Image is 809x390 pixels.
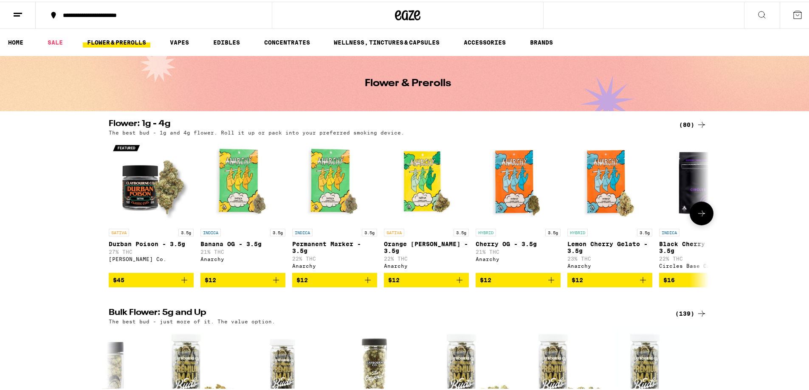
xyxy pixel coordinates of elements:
[384,254,469,260] p: 22% THC
[200,227,221,235] p: INDICA
[200,138,285,271] a: Open page for Banana OG - 3.5g from Anarchy
[567,254,652,260] p: 23% THC
[109,239,194,246] p: Durban Poison - 3.5g
[659,138,744,223] img: Circles Base Camp - Black Cherry Gelato - 3.5g
[659,254,744,260] p: 22% THC
[200,247,285,253] p: 21% THC
[572,275,583,282] span: $12
[109,255,194,260] div: [PERSON_NAME] Co.
[292,239,377,253] p: Permanent Marker - 3.5g
[384,239,469,253] p: Orange [PERSON_NAME] - 3.5g
[200,239,285,246] p: Banana OG - 3.5g
[476,227,496,235] p: HYBRID
[476,247,561,253] p: 21% THC
[476,239,561,246] p: Cherry OG - 3.5g
[200,138,285,223] img: Anarchy - Banana OG - 3.5g
[260,36,314,46] a: CONCENTRATES
[109,138,194,223] img: Claybourne Co. - Durban Poison - 3.5g
[659,261,744,267] div: Circles Base Camp
[384,227,404,235] p: SATIVA
[178,227,194,235] p: 3.5g
[659,239,744,253] p: Black Cherry Gelato - 3.5g
[109,271,194,286] button: Add to bag
[679,118,707,128] a: (80)
[454,227,469,235] p: 3.5g
[384,138,469,271] a: Open page for Orange Runtz - 3.5g from Anarchy
[388,275,400,282] span: $12
[480,275,491,282] span: $12
[526,36,557,46] button: BRANDS
[109,247,194,253] p: 27% THC
[83,36,150,46] a: FLOWER & PREROLLS
[476,138,561,271] a: Open page for Cherry OG - 3.5g from Anarchy
[567,227,588,235] p: HYBRID
[292,138,377,223] img: Anarchy - Permanent Marker - 3.5g
[330,36,444,46] a: WELLNESS, TINCTURES & CAPSULES
[459,36,510,46] a: ACCESSORIES
[292,261,377,267] div: Anarchy
[4,36,28,46] a: HOME
[43,36,67,46] a: SALE
[659,271,744,286] button: Add to bag
[205,275,216,282] span: $12
[567,239,652,253] p: Lemon Cherry Gelato - 3.5g
[292,227,313,235] p: INDICA
[270,227,285,235] p: 3.5g
[292,271,377,286] button: Add to bag
[567,138,652,271] a: Open page for Lemon Cherry Gelato - 3.5g from Anarchy
[109,227,129,235] p: SATIVA
[476,255,561,260] div: Anarchy
[659,227,679,235] p: INDICA
[209,36,244,46] a: EDIBLES
[545,227,561,235] p: 3.5g
[292,254,377,260] p: 22% THC
[476,138,561,223] img: Anarchy - Cherry OG - 3.5g
[109,138,194,271] a: Open page for Durban Poison - 3.5g from Claybourne Co.
[675,307,707,317] a: (139)
[384,138,469,223] img: Anarchy - Orange Runtz - 3.5g
[200,271,285,286] button: Add to bag
[637,227,652,235] p: 3.5g
[365,77,451,87] h1: Flower & Prerolls
[476,271,561,286] button: Add to bag
[567,261,652,267] div: Anarchy
[362,227,377,235] p: 3.5g
[109,128,404,134] p: The best bud - 1g and 4g flower. Roll it up or pack into your preferred smoking device.
[200,255,285,260] div: Anarchy
[109,317,275,323] p: The best bud - just more of it. The value option.
[384,271,469,286] button: Add to bag
[166,36,193,46] a: VAPES
[292,138,377,271] a: Open page for Permanent Marker - 3.5g from Anarchy
[113,275,124,282] span: $45
[296,275,308,282] span: $12
[109,307,665,317] h2: Bulk Flower: 5g and Up
[567,138,652,223] img: Anarchy - Lemon Cherry Gelato - 3.5g
[567,271,652,286] button: Add to bag
[663,275,675,282] span: $16
[109,118,665,128] h2: Flower: 1g - 4g
[659,138,744,271] a: Open page for Black Cherry Gelato - 3.5g from Circles Base Camp
[384,261,469,267] div: Anarchy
